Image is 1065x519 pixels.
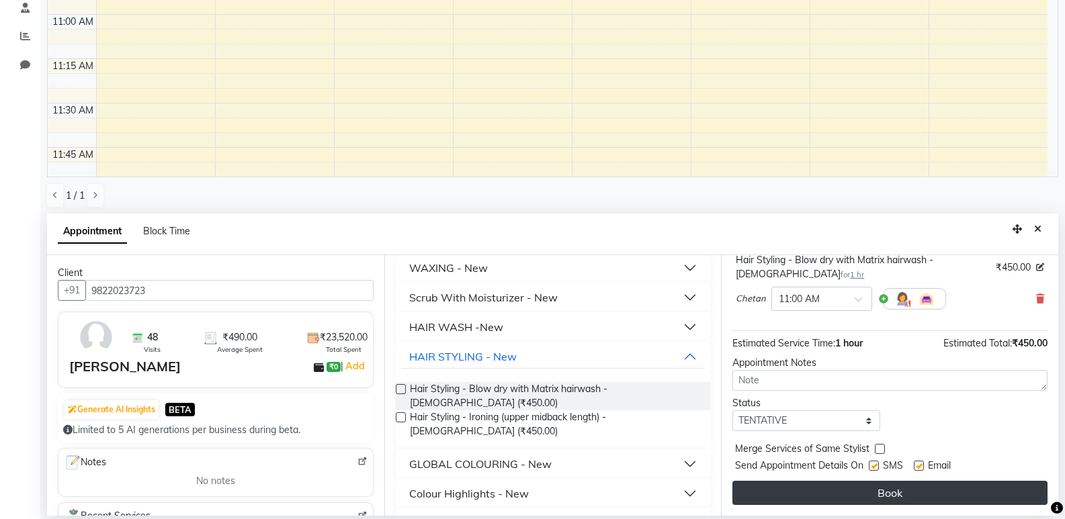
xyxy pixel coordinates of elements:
button: GLOBAL COLOURING - New [401,452,706,476]
small: for [841,270,864,279]
span: | [341,358,367,374]
div: 11:15 AM [50,59,96,73]
span: Visits [144,344,161,355]
span: ₹23,520.00 [320,330,368,344]
div: WAXING - New [409,260,488,276]
span: Hair Styling - Ironing (upper midback length) - [DEMOGRAPHIC_DATA] (₹450.00) [410,410,700,438]
div: Hair Styling - Blow dry with Matrix hairwash - [DEMOGRAPHIC_DATA] [736,253,990,281]
div: Client [58,266,374,280]
div: Status [732,396,880,410]
span: Estimated Total: [943,337,1012,349]
div: Appointment Notes [732,356,1048,370]
span: Merge Services of Same Stylist [735,442,869,459]
div: 11:30 AM [50,103,96,117]
input: Search by Name/Mobile/Email/Code [85,280,374,301]
div: HAIR STYLING - New [409,348,517,365]
span: Chetan [736,292,766,305]
div: [PERSON_NAME] [69,357,181,377]
span: ₹490.00 [222,330,257,344]
button: Colour Highlights - New [401,481,706,506]
span: 48 [147,330,158,344]
img: Interior.png [919,291,935,307]
button: HAIR STYLING - New [401,344,706,369]
span: Hair Styling - Blow dry with Matrix hairwash - [DEMOGRAPHIC_DATA] (₹450.00) [410,382,700,410]
span: Appointment [58,220,127,244]
div: Scrub With Moisturizer - New [409,289,558,305]
span: Estimated Service Time: [732,337,835,349]
img: avatar [77,318,116,357]
a: Add [343,358,367,374]
div: HAIR WASH -New [409,319,503,335]
div: Limited to 5 AI generations per business during beta. [63,423,368,437]
div: Colour Highlights - New [409,485,529,502]
div: 11:00 AM [50,15,96,29]
span: Email [928,459,951,475]
button: Generate AI Insights [65,400,159,419]
div: GLOBAL COLOURING - New [409,456,552,472]
span: Total Spent [326,344,361,355]
img: Hairdresser.png [894,291,910,307]
div: 11:45 AM [50,148,96,162]
button: HAIR WASH -New [401,315,706,339]
span: ₹0 [327,362,341,373]
button: Close [1028,219,1048,240]
span: Notes [64,454,106,471]
span: BETA [165,403,195,416]
span: 1 hr [850,270,864,279]
span: SMS [883,459,903,475]
button: Book [732,481,1048,505]
span: 1 / 1 [66,189,85,203]
button: Scrub With Moisturizer - New [401,285,706,310]
span: Average Spent [217,344,263,355]
span: 1 hour [835,337,863,349]
span: No notes [196,474,235,488]
i: Edit price [1036,263,1044,271]
button: WAXING - New [401,256,706,280]
button: +91 [58,280,86,301]
span: ₹450.00 [996,261,1031,275]
span: Send Appointment Details On [735,459,863,475]
span: Block Time [143,225,190,237]
span: ₹450.00 [1012,337,1048,349]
